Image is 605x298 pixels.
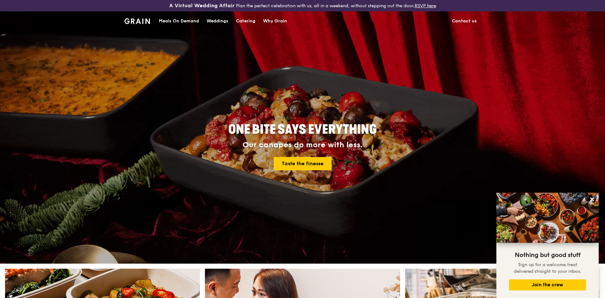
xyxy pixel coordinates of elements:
[587,194,597,204] button: Close
[263,12,287,31] div: Why Grain
[274,157,332,170] a: Taste the finesse
[259,12,291,31] a: Why Grain
[515,251,580,259] span: Nothing but good stuff
[496,193,599,243] img: DSC07876-Edit02-Large.jpeg
[159,12,199,31] div: Meals On Demand
[415,3,436,9] a: RSVP here
[169,3,235,9] h3: A Virtual Wedding Affair
[232,12,259,31] a: Catering
[124,11,150,30] a: GrainGrain
[509,279,586,290] button: Join the crew
[228,122,377,137] span: ONE BITE SAYS EVERYTHING
[207,12,228,31] div: Weddings
[124,18,150,24] img: Grain
[448,12,481,31] a: Contact us
[203,12,232,31] a: Weddings
[121,3,484,9] div: Plan the perfect celebration with us, all in a weekend, without stepping out the door.
[189,141,416,149] div: Our canapés do more with less.
[236,12,255,31] div: Catering
[514,262,581,274] span: Sign up for a welcome treat delivered straight to your inbox.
